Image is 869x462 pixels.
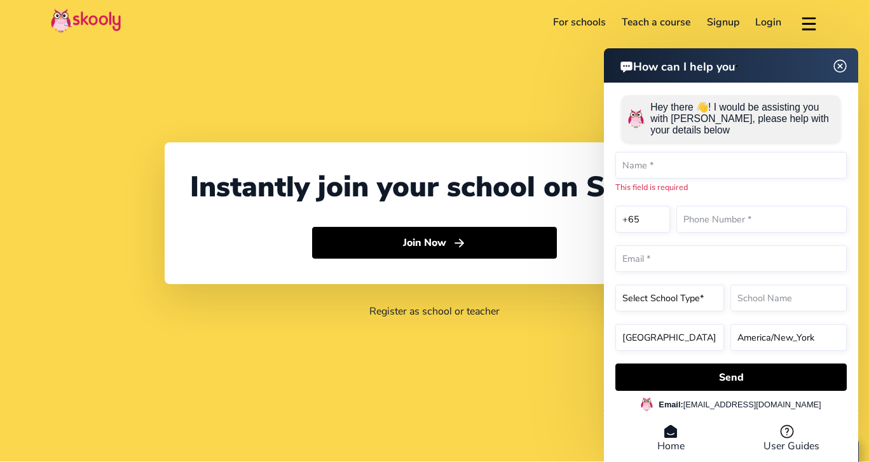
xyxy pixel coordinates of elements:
a: Teach a course [613,12,699,32]
button: Join Nowarrow forward outline [312,227,557,259]
a: Register as school or teacher [369,304,500,318]
button: menu outline [800,12,818,33]
div: Instantly join your school on Skooly [190,168,680,207]
ion-icon: arrow forward outline [453,236,466,250]
a: Signup [699,12,748,32]
img: Skooly [51,8,121,33]
a: For schools [545,12,614,32]
a: Login [748,12,790,32]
